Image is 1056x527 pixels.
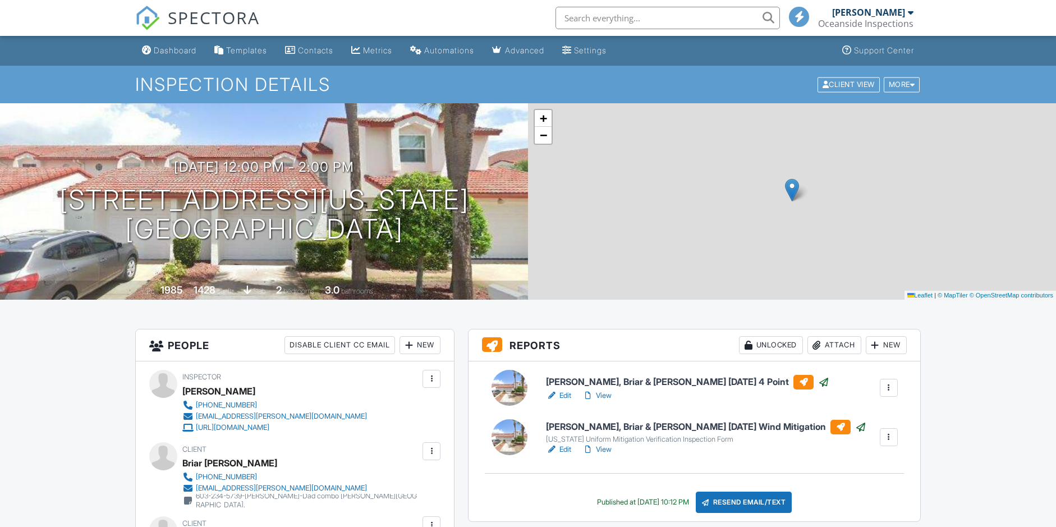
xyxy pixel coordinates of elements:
span: slab [253,287,265,295]
a: Automations (Basic) [406,40,479,61]
div: Advanced [505,45,544,55]
img: The Best Home Inspection Software - Spectora [135,6,160,30]
div: 603-234-5739-[PERSON_NAME]-Dad combo [PERSON_NAME][GEOGRAPHIC_DATA]. [196,492,420,510]
div: Templates [226,45,267,55]
div: Dashboard [154,45,196,55]
div: 1428 [194,284,215,296]
div: Automations [424,45,474,55]
div: Published at [DATE] 10:12 PM [597,498,689,507]
a: [PERSON_NAME], Briar & [PERSON_NAME] [DATE] Wind Mitigation [US_STATE] Uniform Mitigation Verific... [546,420,866,444]
a: [PHONE_NUMBER] [182,471,420,483]
div: Disable Client CC Email [284,336,395,354]
div: [EMAIL_ADDRESS][PERSON_NAME][DOMAIN_NAME] [196,412,367,421]
h3: Reports [469,329,920,361]
div: Client View [818,77,880,92]
span: Inspector [182,373,221,381]
div: Oceanside Inspections [818,18,913,29]
div: Support Center [854,45,914,55]
a: © OpenStreetMap contributors [970,292,1053,299]
div: [URL][DOMAIN_NAME] [196,423,269,432]
span: Client [182,445,206,453]
div: [EMAIL_ADDRESS][PERSON_NAME][DOMAIN_NAME] [196,484,367,493]
span: − [540,128,547,142]
img: Marker [785,178,799,201]
span: SPECTORA [168,6,260,29]
a: © MapTiler [938,292,968,299]
div: 1985 [160,284,183,296]
span: + [540,111,547,125]
a: View [582,444,612,455]
span: | [934,292,936,299]
a: Advanced [488,40,549,61]
a: Zoom in [535,110,552,127]
div: Metrics [363,45,392,55]
div: New [400,336,440,354]
div: New [866,336,907,354]
a: Dashboard [137,40,201,61]
a: Settings [558,40,611,61]
div: 2 [276,284,282,296]
div: Attach [807,336,861,354]
a: [URL][DOMAIN_NAME] [182,422,367,433]
h1: Inspection Details [135,75,921,94]
h1: [STREET_ADDRESS][US_STATE] [GEOGRAPHIC_DATA] [59,185,469,245]
div: Resend Email/Text [696,492,792,513]
a: Edit [546,390,571,401]
a: Support Center [838,40,919,61]
a: [EMAIL_ADDRESS][PERSON_NAME][DOMAIN_NAME] [182,483,420,494]
div: Briar [PERSON_NAME] [182,455,277,471]
span: bedrooms [283,287,314,295]
div: 3.0 [325,284,339,296]
a: View [582,390,612,401]
div: Unlocked [739,336,803,354]
span: Built [146,287,159,295]
a: Contacts [281,40,338,61]
h3: People [136,329,454,361]
a: [EMAIL_ADDRESS][PERSON_NAME][DOMAIN_NAME] [182,411,367,422]
a: SPECTORA [135,15,260,39]
a: Client View [816,80,883,88]
a: Leaflet [907,292,933,299]
a: Metrics [347,40,397,61]
div: [US_STATE] Uniform Mitigation Verification Inspection Form [546,435,866,444]
div: [PERSON_NAME] [832,7,905,18]
a: Templates [210,40,272,61]
div: Contacts [298,45,333,55]
div: More [884,77,920,92]
div: [PHONE_NUMBER] [196,401,257,410]
div: Settings [574,45,607,55]
span: sq. ft. [217,287,233,295]
div: [PERSON_NAME] [182,383,255,400]
div: [PHONE_NUMBER] [196,473,257,482]
a: [PERSON_NAME], Briar & [PERSON_NAME] [DATE] 4 Point [546,375,829,389]
h3: [DATE] 12:00 pm - 2:00 pm [174,159,354,175]
h6: [PERSON_NAME], Briar & [PERSON_NAME] [DATE] Wind Mitigation [546,420,866,434]
a: [PHONE_NUMBER] [182,400,367,411]
a: Edit [546,444,571,455]
input: Search everything... [555,7,780,29]
a: Zoom out [535,127,552,144]
span: bathrooms [341,287,373,295]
